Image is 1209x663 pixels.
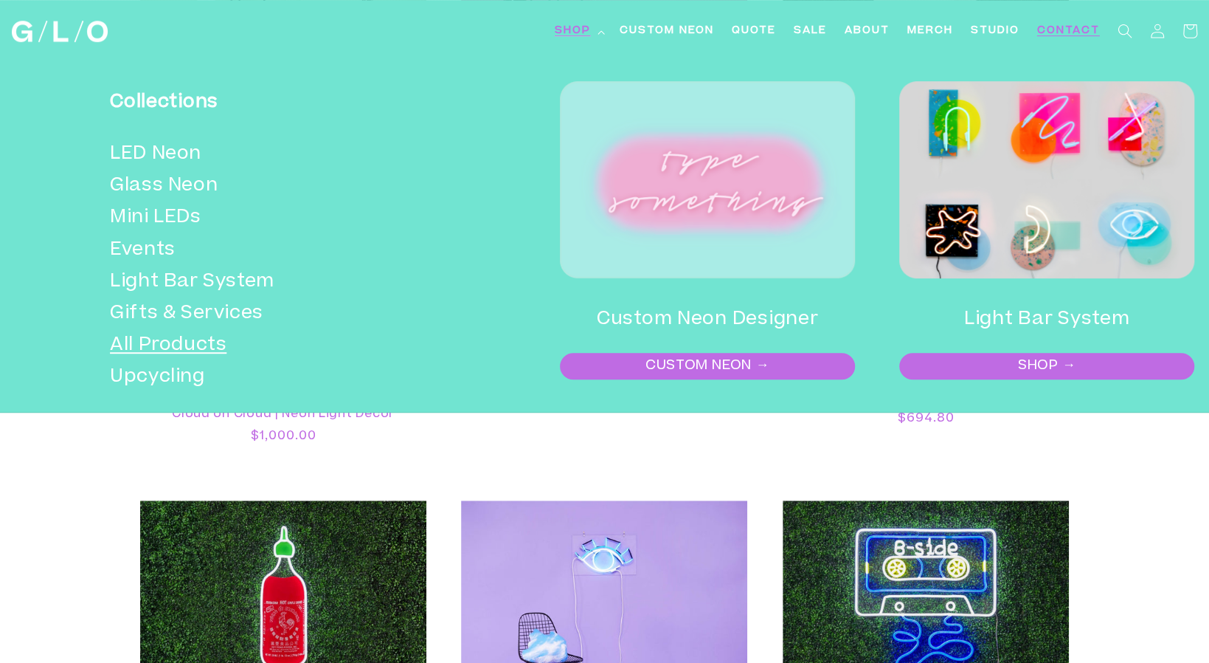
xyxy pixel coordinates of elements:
span: Studio [971,24,1019,39]
a: SALE [785,15,836,48]
a: Custom Neon [611,15,723,48]
span: Custom Neon [620,24,714,39]
h2: Light Bar System [899,301,1194,338]
img: Image 2 [899,81,1194,278]
summary: Shop [546,15,611,48]
a: Merch [898,15,962,48]
a: Light Bar System [110,267,435,298]
summary: Search [1109,15,1141,47]
a: Cloud on Cloud | Neon Light Decor [155,408,412,422]
a: CUSTOM NEON → [561,354,853,378]
span: Shop [555,24,591,39]
a: All Products [110,330,435,362]
a: Contact [1028,15,1109,48]
a: Studio [962,15,1028,48]
span: About [845,24,890,39]
img: Image 1 [560,81,855,278]
span: Merch [907,24,953,39]
a: GLO Studio [7,16,114,48]
span: Contact [1037,24,1100,39]
a: SHOP → [901,354,1193,378]
a: Quote [723,15,785,48]
iframe: Chat Widget [943,456,1209,663]
a: LED Neon [110,139,435,171]
a: Upcycling [110,362,435,394]
a: About [836,15,898,48]
a: Glass Neon [110,171,435,202]
img: GLO Studio [12,21,108,42]
h2: Custom Neon Designer [560,301,855,338]
span: SALE [794,24,827,39]
span: Quote [732,24,776,39]
a: Mini LEDs [110,202,435,234]
a: Gifts & Services [110,298,435,330]
a: Events [110,235,435,267]
h3: Collections [110,84,435,121]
